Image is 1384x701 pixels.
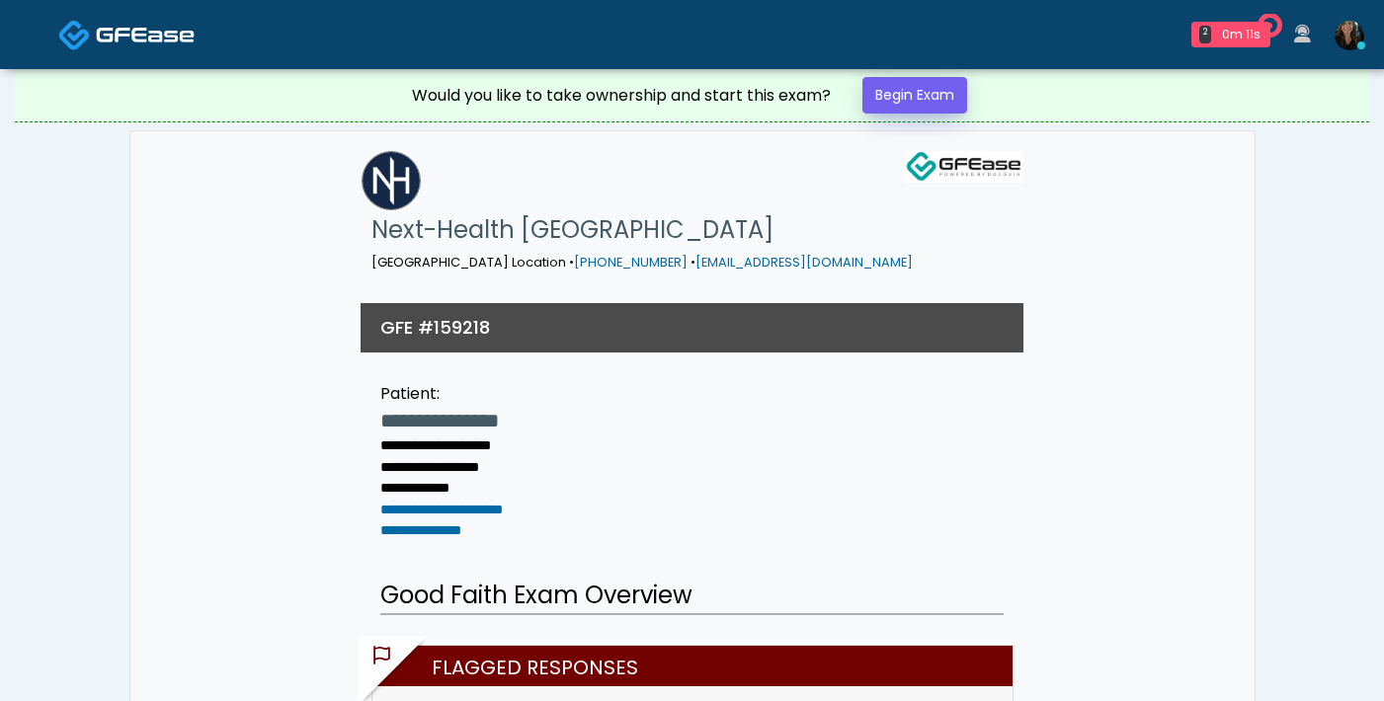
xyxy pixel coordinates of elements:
[380,315,490,340] h3: GFE #159218
[905,151,1023,183] img: GFEase Logo
[574,254,688,271] a: Call via 8x8
[691,254,695,271] span: •
[862,77,967,114] a: Begin Exam
[1180,14,1282,55] a: 2 0m 11s
[371,254,913,271] small: [GEOGRAPHIC_DATA] Location
[1219,26,1262,43] div: 0m 11s
[380,578,1004,615] h2: Good Faith Exam Overview
[382,646,1013,686] h2: Flagged Responses
[96,25,195,44] img: Docovia
[362,151,421,210] img: Next-Health Nashville
[58,2,195,66] a: Docovia
[371,210,913,250] h1: Next-Health [GEOGRAPHIC_DATA]
[1199,26,1211,43] div: 2
[412,84,831,108] div: Would you like to take ownership and start this exam?
[569,254,574,271] span: •
[1335,21,1364,50] img: Michelle Picione
[58,19,91,51] img: Docovia
[695,254,913,271] a: [EMAIL_ADDRESS][DOMAIN_NAME]
[380,382,550,406] div: Patient:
